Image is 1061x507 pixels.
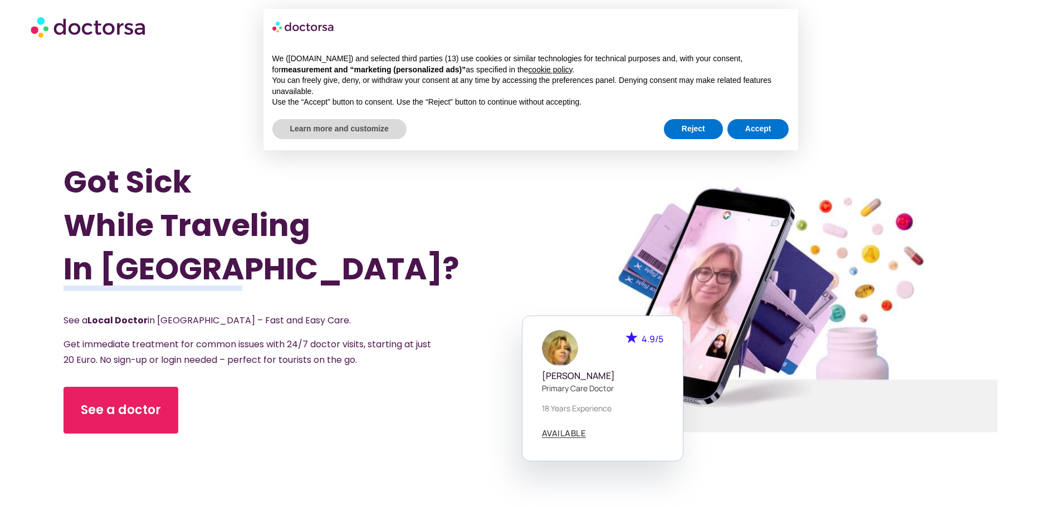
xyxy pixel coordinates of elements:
p: Primary care doctor [542,382,663,394]
p: 18 years experience [542,402,663,414]
strong: Local Doctor [87,314,148,327]
p: Use the “Accept” button to consent. Use the “Reject” button to continue without accepting. [272,97,789,108]
button: Reject [664,119,723,139]
p: We ([DOMAIN_NAME]) and selected third parties (13) use cookies or similar technologies for techni... [272,53,789,75]
a: cookie policy [528,65,572,74]
button: Learn more and customize [272,119,407,139]
strong: measurement and “marketing (personalized ads)” [281,65,466,74]
span: 4.9/5 [642,333,663,345]
p: You can freely give, deny, or withdraw your consent at any time by accessing the preferences pane... [272,75,789,97]
h1: Got Sick While Traveling In [GEOGRAPHIC_DATA]? [63,160,460,291]
span: Get immediate treatment for common issues with 24/7 doctor visits, starting at just 20 Euro. No s... [63,338,431,366]
h5: [PERSON_NAME] [542,371,663,381]
a: See a doctor [63,387,178,434]
img: logo [272,18,335,36]
span: See a in [GEOGRAPHIC_DATA] – Fast and Easy Care. [63,314,351,327]
button: Accept [727,119,789,139]
span: See a doctor [81,401,161,419]
a: AVAILABLE [542,429,586,438]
